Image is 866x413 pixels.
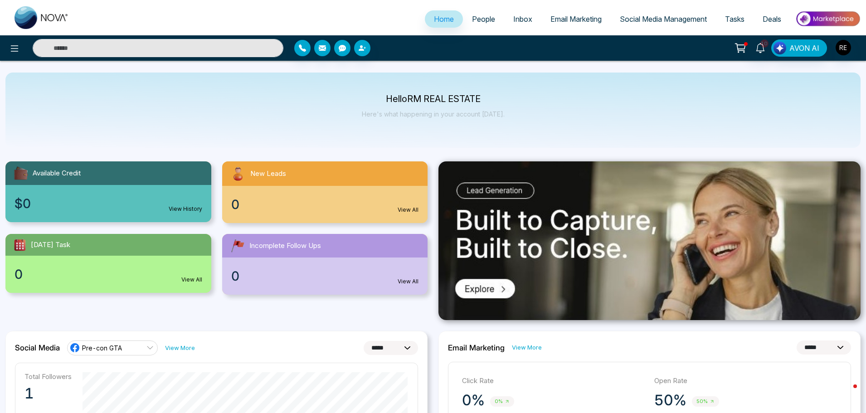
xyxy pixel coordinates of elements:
[472,15,495,24] span: People
[15,194,31,213] span: $0
[836,40,851,55] img: User Avatar
[795,9,861,29] img: Market-place.gif
[692,396,719,407] span: 50%
[754,10,790,28] a: Deals
[504,10,541,28] a: Inbox
[438,161,861,320] img: .
[24,372,72,381] p: Total Followers
[165,344,195,352] a: View More
[169,205,202,213] a: View History
[249,241,321,251] span: Incomplete Follow Ups
[490,396,514,407] span: 0%
[229,165,247,182] img: newLeads.svg
[716,10,754,28] a: Tasks
[789,43,819,53] span: AVON AI
[654,391,686,409] p: 50%
[13,238,27,252] img: todayTask.svg
[231,267,239,286] span: 0
[771,39,827,57] button: AVON AI
[749,39,771,55] a: 10
[33,168,81,179] span: Available Credit
[448,343,505,352] h2: Email Marketing
[760,39,769,48] span: 10
[231,195,239,214] span: 0
[13,165,29,181] img: availableCredit.svg
[229,238,246,254] img: followUps.svg
[15,343,60,352] h2: Social Media
[513,15,532,24] span: Inbox
[217,234,433,295] a: Incomplete Follow Ups0View All
[425,10,463,28] a: Home
[398,206,418,214] a: View All
[181,276,202,284] a: View All
[835,382,857,404] iframe: Intercom live chat
[611,10,716,28] a: Social Media Management
[24,384,72,403] p: 1
[463,10,504,28] a: People
[620,15,707,24] span: Social Media Management
[462,376,645,386] p: Click Rate
[774,42,786,54] img: Lead Flow
[763,15,781,24] span: Deals
[15,265,23,284] span: 0
[250,169,286,179] span: New Leads
[362,95,505,103] p: Hello RM REAL ESTATE
[512,343,542,352] a: View More
[217,161,433,223] a: New Leads0View All
[550,15,602,24] span: Email Marketing
[654,376,837,386] p: Open Rate
[362,110,505,118] p: Here's what happening in your account [DATE].
[462,391,485,409] p: 0%
[31,240,70,250] span: [DATE] Task
[434,15,454,24] span: Home
[15,6,69,29] img: Nova CRM Logo
[541,10,611,28] a: Email Marketing
[398,277,418,286] a: View All
[82,344,122,352] span: Pre-con GTA
[725,15,744,24] span: Tasks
